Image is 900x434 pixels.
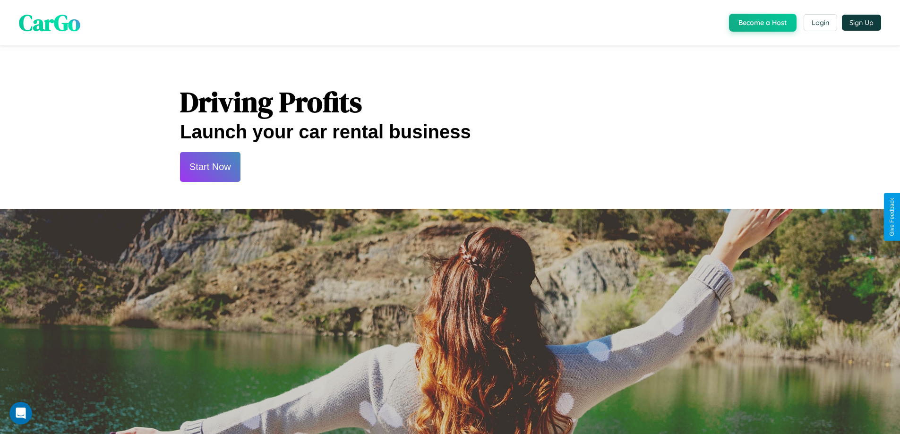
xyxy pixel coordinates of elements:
span: CarGo [19,7,80,38]
iframe: Intercom live chat [9,402,32,425]
h2: Launch your car rental business [180,121,720,143]
div: Give Feedback [889,198,895,236]
h1: Driving Profits [180,83,720,121]
button: Sign Up [842,15,881,31]
button: Become a Host [729,14,797,32]
button: Login [804,14,837,31]
button: Start Now [180,152,240,182]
